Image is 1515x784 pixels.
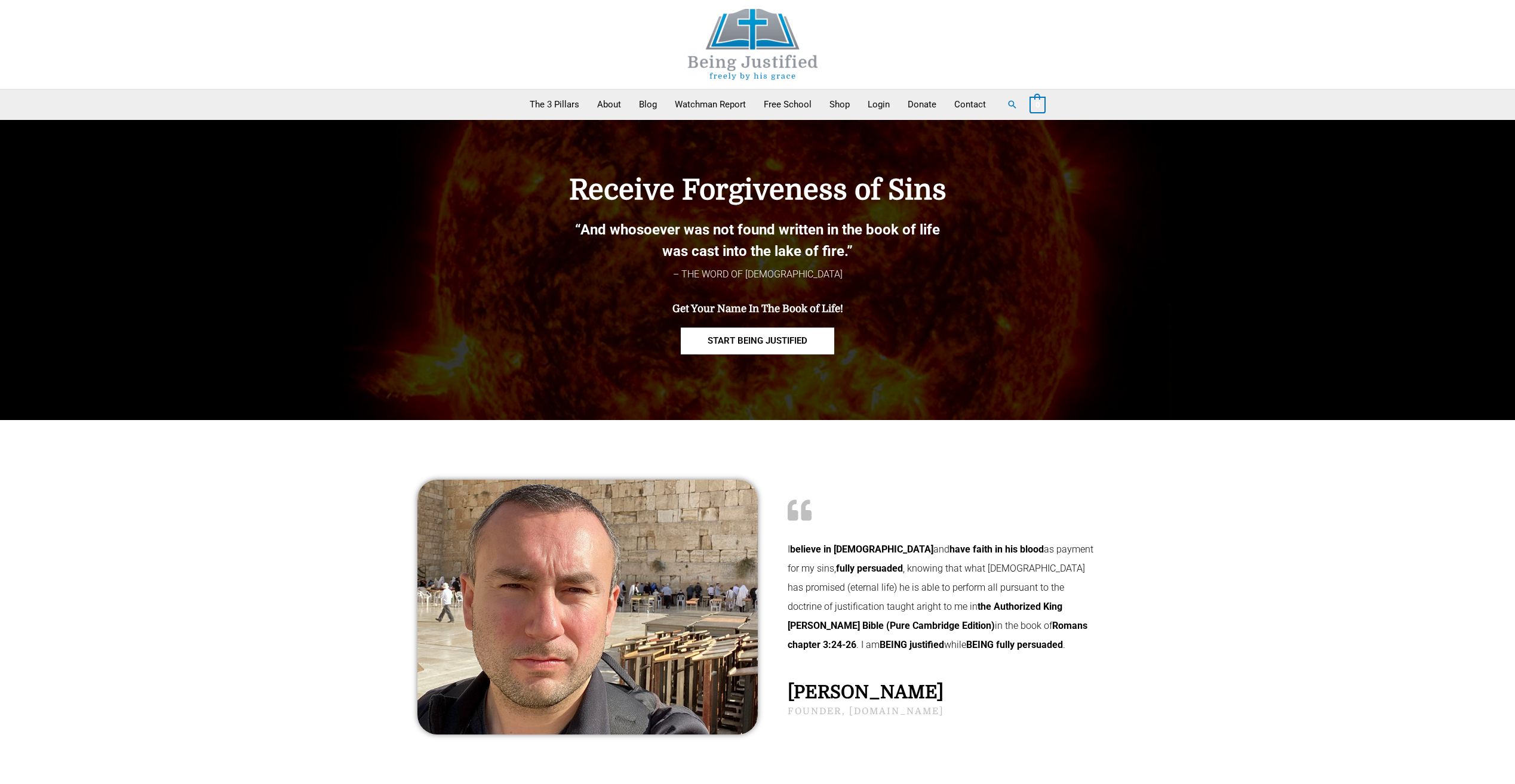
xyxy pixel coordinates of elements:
[755,89,821,119] a: Free School
[945,89,995,119] a: Contact
[521,89,995,119] nav: Primary Site Navigation
[788,683,1098,701] h2: [PERSON_NAME]
[788,601,1062,631] b: the Authorized King [PERSON_NAME] Bible (Pure Cambridge Edition)
[1030,99,1046,110] a: View Shopping Cart, empty
[836,563,903,574] b: fully persuaded
[788,707,1098,716] h2: founder, [DOMAIN_NAME]
[630,89,666,119] a: Blog
[899,89,945,119] a: Donate
[788,540,1098,655] p: I and as payment for my sins, , knowing that what [DEMOGRAPHIC_DATA] has promised (eternal life) ...
[966,639,1063,650] b: BEING fully persuaded
[507,303,1009,315] h4: Get Your Name In The Book of Life!
[673,268,843,280] span: – THE WORD OF [DEMOGRAPHIC_DATA]
[790,544,933,555] b: believe in [DEMOGRAPHIC_DATA]
[681,328,834,354] a: START BEING JUSTIFIED
[1035,100,1040,109] span: 0
[788,620,1087,650] b: Romans chapter 3:24-26
[1007,99,1018,110] a: Search button
[588,89,630,119] a: About
[949,544,1044,555] b: have faith in his blood
[666,89,755,119] a: Watchman Report
[663,9,843,80] img: Being Justified
[821,89,859,119] a: Shop
[507,174,1009,207] h4: Receive Forgiveness of Sins
[708,337,807,345] span: START BEING JUSTIFIED
[859,89,899,119] a: Login
[575,221,940,260] b: “And whosoever was not found written in the book of life was cast into the lake of fire.”
[521,89,588,119] a: The 3 Pillars
[880,639,944,650] b: BEING justified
